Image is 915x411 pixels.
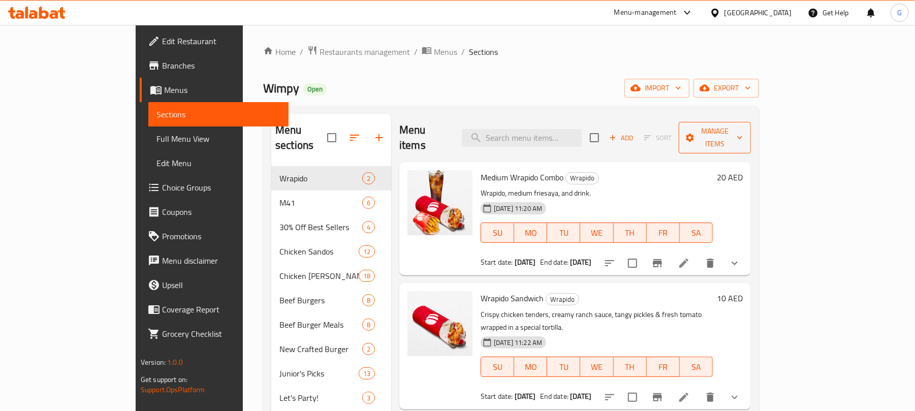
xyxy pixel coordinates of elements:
[684,360,709,374] span: SA
[580,357,613,377] button: WE
[162,206,280,218] span: Coupons
[271,312,391,337] div: Beef Burger Meals8
[363,320,374,330] span: 8
[687,125,743,150] span: Manage items
[624,79,689,98] button: import
[722,251,747,275] button: show more
[359,369,374,378] span: 13
[605,130,638,146] span: Add item
[279,392,362,404] span: Let's Party!
[702,82,751,94] span: export
[140,322,289,346] a: Grocery Checklist
[645,251,670,275] button: Branch-specific-item
[407,170,472,235] img: Medium Wrapido Combo
[156,157,280,169] span: Edit Menu
[481,308,713,334] p: Crispy chicken tenders, creamy ranch sauce, tangy pickles & fresh tomato wrapped in a special tor...
[651,226,676,240] span: FR
[141,373,187,386] span: Get support on:
[363,198,374,208] span: 6
[698,385,722,409] button: delete
[693,79,759,98] button: export
[300,46,303,58] li: /
[608,132,635,144] span: Add
[359,271,374,281] span: 18
[722,385,747,409] button: show more
[279,245,359,258] span: Chicken Sandos
[279,294,362,306] span: Beef Burgers
[271,191,391,215] div: M416
[684,226,709,240] span: SA
[638,130,679,146] span: Select section first
[540,390,569,403] span: End date:
[614,7,677,19] div: Menu-management
[597,385,622,409] button: sort-choices
[515,390,536,403] b: [DATE]
[546,294,579,305] span: Wrapido
[547,223,580,243] button: TU
[162,35,280,47] span: Edit Restaurant
[140,175,289,200] a: Choice Groups
[584,226,609,240] span: WE
[263,45,759,58] nav: breadcrumb
[584,127,605,148] span: Select section
[271,386,391,410] div: Let's Party!3
[605,130,638,146] button: Add
[359,245,375,258] div: items
[362,294,375,306] div: items
[678,391,690,403] a: Edit menu item
[422,45,457,58] a: Menus
[359,247,374,257] span: 12
[680,223,713,243] button: SA
[647,357,680,377] button: FR
[164,84,280,96] span: Menus
[633,82,681,94] span: import
[362,221,375,233] div: items
[162,328,280,340] span: Grocery Checklist
[462,129,582,147] input: search
[362,172,375,184] div: items
[162,255,280,267] span: Menu disclaimer
[584,360,609,374] span: WE
[303,85,327,93] span: Open
[167,356,183,369] span: 1.0.0
[481,223,514,243] button: SU
[279,343,362,355] span: New Crafted Burger
[897,7,902,18] span: G
[485,360,510,374] span: SU
[680,357,713,377] button: SA
[148,127,289,151] a: Full Menu View
[307,45,410,58] a: Restaurants management
[461,46,465,58] li: /
[566,172,598,184] span: Wrapido
[551,226,576,240] span: TU
[140,273,289,297] a: Upsell
[140,78,289,102] a: Menus
[622,387,643,408] span: Select to update
[729,391,741,403] svg: Show Choices
[279,270,359,282] span: Chicken [PERSON_NAME] Meals
[407,291,472,356] img: Wrapido Sandwich
[279,367,359,380] span: Junior's Picks
[481,170,563,185] span: Medium Wrapido Combo
[162,303,280,315] span: Coverage Report
[434,46,457,58] span: Menus
[362,343,375,355] div: items
[618,226,643,240] span: TH
[490,338,546,347] span: [DATE] 11:22 AM
[363,393,374,403] span: 3
[279,319,362,331] div: Beef Burger Meals
[622,252,643,274] span: Select to update
[469,46,498,58] span: Sections
[580,223,613,243] button: WE
[279,221,362,233] span: 30% Off Best Sellers
[729,257,741,269] svg: Show Choices
[481,390,513,403] span: Start date:
[540,256,569,269] span: End date:
[570,390,591,403] b: [DATE]
[546,293,579,305] div: Wrapido
[647,223,680,243] button: FR
[279,270,359,282] div: Chicken Sando Meals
